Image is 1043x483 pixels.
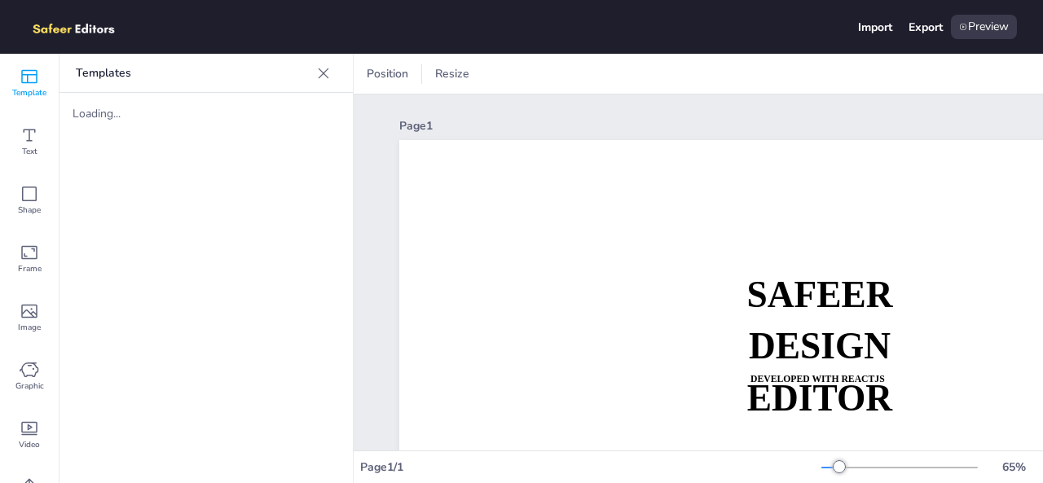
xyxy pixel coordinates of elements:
div: Import [858,20,892,35]
span: Template [12,86,46,99]
div: Export [909,20,943,35]
span: Graphic [15,380,44,393]
span: Resize [432,66,473,81]
strong: DESIGN EDITOR [747,326,892,418]
span: Shape [18,204,41,217]
div: Preview [951,15,1017,39]
strong: SAFEER [746,274,892,315]
span: Video [19,438,40,451]
strong: DEVELOPED WITH REACTJS [750,374,885,384]
div: Loading... [73,106,203,121]
div: 65 % [994,459,1033,475]
div: Page 1 / 1 [360,459,821,475]
span: Image [18,321,41,334]
span: Frame [18,262,42,275]
img: logo.png [26,15,139,39]
span: Position [363,66,411,81]
span: Text [22,145,37,158]
p: Templates [76,54,310,93]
